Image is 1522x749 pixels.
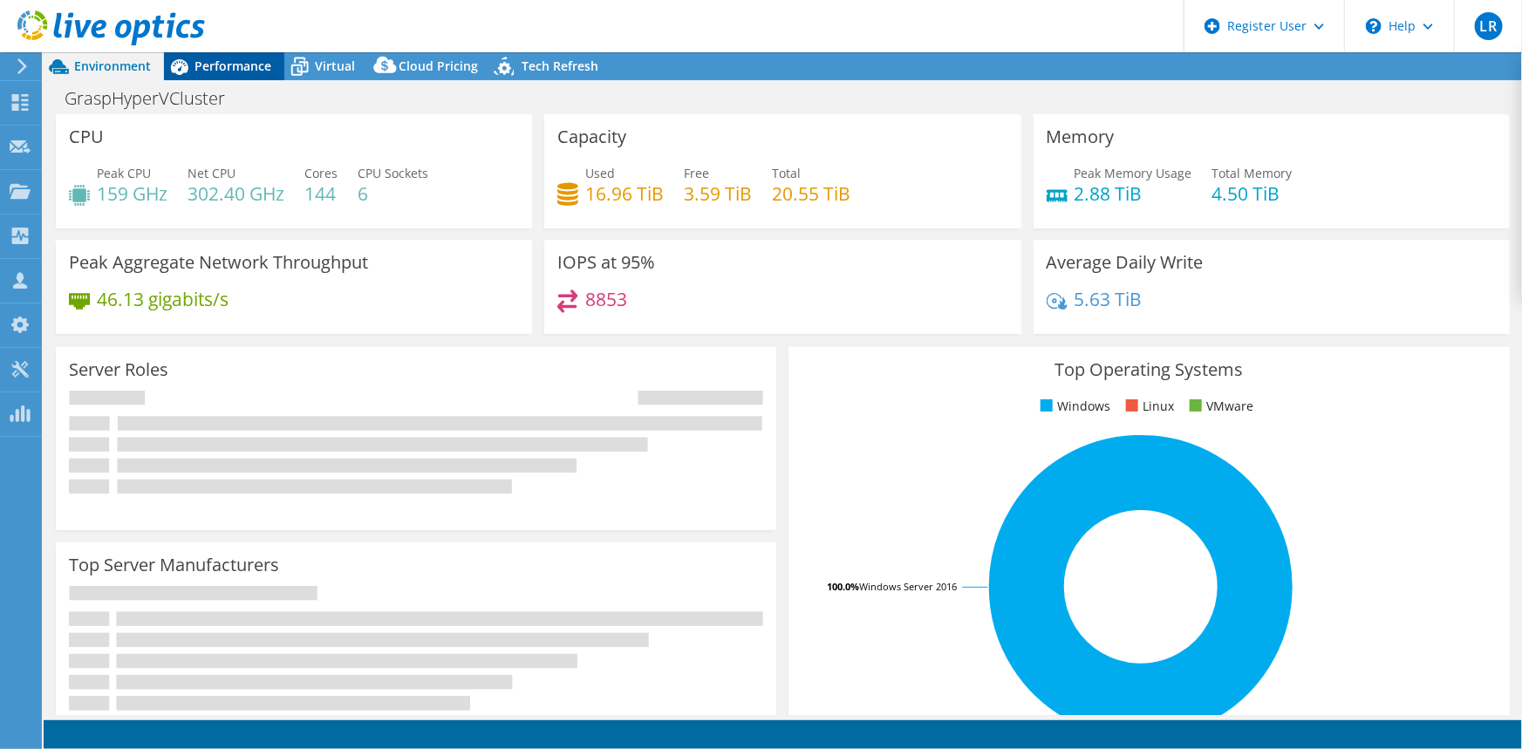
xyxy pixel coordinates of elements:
h4: 46.13 gigabits/s [97,289,229,309]
h4: 2.88 TiB [1075,184,1192,203]
h4: 144 [304,184,338,203]
h4: 3.59 TiB [684,184,752,203]
h3: Top Operating Systems [802,360,1496,379]
h4: 6 [358,184,428,203]
h3: Capacity [557,127,626,146]
h3: Server Roles [69,360,168,379]
h3: Peak Aggregate Network Throughput [69,253,368,272]
h3: Memory [1047,127,1115,146]
li: Linux [1122,397,1174,416]
span: Environment [74,58,151,74]
svg: \n [1366,18,1382,34]
span: Performance [195,58,271,74]
h4: 5.63 TiB [1075,289,1143,309]
h4: 16.96 TiB [585,184,664,203]
span: Total Memory [1212,165,1293,181]
span: Virtual [315,58,355,74]
h4: 302.40 GHz [188,184,284,203]
span: LR [1475,12,1503,40]
span: Peak Memory Usage [1075,165,1192,181]
h3: Average Daily Write [1047,253,1204,272]
span: Cores [304,165,338,181]
tspan: 100.0% [827,580,859,593]
span: Used [585,165,615,181]
h4: 159 GHz [97,184,167,203]
span: Tech Refresh [522,58,598,74]
span: Net CPU [188,165,235,181]
span: CPU Sockets [358,165,428,181]
span: Free [684,165,709,181]
h3: CPU [69,127,104,146]
h4: 8853 [585,289,627,309]
li: Windows [1036,397,1110,416]
h4: 20.55 TiB [772,184,850,203]
h3: Top Server Manufacturers [69,555,279,575]
h4: 4.50 TiB [1212,184,1293,203]
span: Cloud Pricing [399,58,478,74]
span: Total [772,165,801,181]
tspan: Windows Server 2016 [859,580,957,593]
span: Peak CPU [97,165,151,181]
h3: IOPS at 95% [557,253,655,272]
li: VMware [1185,397,1253,416]
h1: GraspHyperVCluster [57,89,252,108]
